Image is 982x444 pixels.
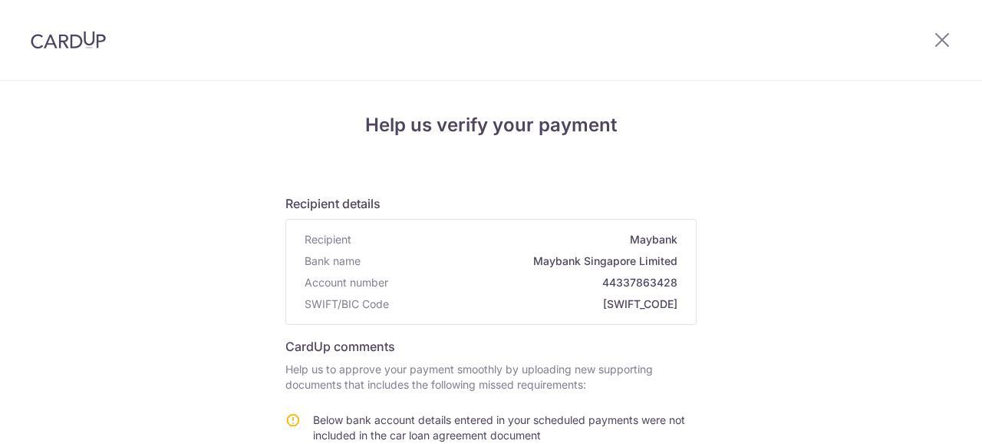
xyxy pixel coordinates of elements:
span: [SWIFT_CODE] [395,297,677,312]
span: SWIFT/BIC Code [305,297,389,312]
span: Recipient [305,232,351,247]
img: CardUp [31,31,106,49]
h6: CardUp comments [285,337,697,356]
h4: Help us verify your payment [285,111,697,139]
span: Maybank Singapore Limited [367,253,677,269]
span: 44337863428 [394,275,677,290]
span: Maybank [358,232,677,247]
span: Below bank account details entered in your scheduled payments were not included in the car loan a... [313,413,685,442]
p: Help us to approve your payment smoothly by uploading new supporting documents that includes the ... [285,362,697,393]
span: Bank name [305,253,361,269]
iframe: Opens a widget where you can find more information [884,398,967,436]
span: Account number [305,275,388,290]
h6: Recipient details [285,194,697,213]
